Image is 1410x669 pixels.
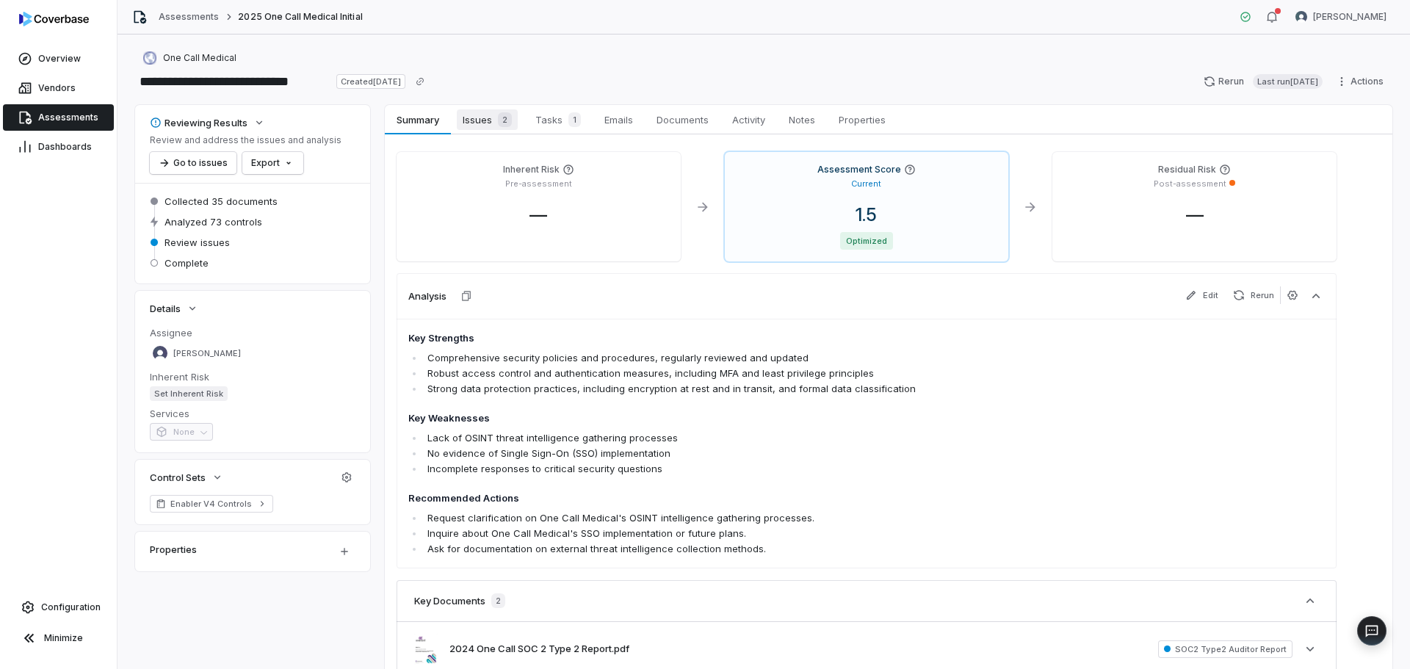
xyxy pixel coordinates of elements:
[38,141,92,153] span: Dashboards
[568,112,581,127] span: 1
[424,366,1141,381] li: Robust access control and authentication measures, including MFA and least privilege principles
[336,74,405,89] span: Created [DATE]
[6,623,111,653] button: Minimize
[1331,70,1392,93] button: Actions
[424,381,1141,397] li: Strong data protection practices, including encryption at rest and in transit, and formal data cl...
[424,510,1141,526] li: Request clarification on One Call Medical's OSINT intelligence gathering processes.
[145,109,270,136] button: Reviewing Results
[242,152,303,174] button: Export
[518,204,559,225] span: —
[498,112,512,127] span: 2
[159,11,219,23] a: Assessments
[424,446,1141,461] li: No evidence of Single Sign-On (SSO) implementation
[424,461,1141,477] li: Incomplete responses to critical security questions
[3,75,114,101] a: Vendors
[457,109,518,130] span: Issues
[150,386,228,401] span: Set Inherent Risk
[44,632,83,644] span: Minimize
[491,593,505,608] span: 2
[449,642,629,657] button: 2024 One Call SOC 2 Type 2 Report.pdf
[164,256,209,270] span: Complete
[1313,11,1386,23] span: [PERSON_NAME]
[840,232,893,250] span: Optimized
[1158,164,1216,176] h4: Residual Risk
[408,491,1141,506] h4: Recommended Actions
[150,370,355,383] dt: Inherent Risk
[163,52,236,64] span: One Call Medical
[150,116,247,129] div: Reviewing Results
[529,109,587,130] span: Tasks
[150,407,355,420] dt: Services
[3,46,114,72] a: Overview
[424,541,1141,557] li: Ask for documentation on external threat intelligence collection methods.
[503,164,560,176] h4: Inherent Risk
[3,104,114,131] a: Assessments
[1295,11,1307,23] img: Melanie Lorent avatar
[1158,640,1292,658] span: SOC2 Type2 Auditor Report
[407,68,433,95] button: Copy link
[505,178,572,189] p: Pre-assessment
[41,601,101,613] span: Configuration
[1253,74,1323,89] span: Last run [DATE]
[150,326,355,339] dt: Assignee
[1154,178,1226,189] p: Post-assessment
[3,134,114,160] a: Dashboards
[38,82,76,94] span: Vendors
[414,634,438,664] img: 87e067a3678c4c27a6a99d0799815d8d.jpg
[1287,6,1395,28] button: Melanie Lorent avatar[PERSON_NAME]
[783,110,821,129] span: Notes
[164,195,278,208] span: Collected 35 documents
[150,471,206,484] span: Control Sets
[726,110,771,129] span: Activity
[19,12,89,26] img: logo-D7KZi-bG.svg
[424,526,1141,541] li: Inquire about One Call Medical's SSO implementation or future plans.
[238,11,362,23] span: 2025 One Call Medical Initial
[150,134,341,146] p: Review and address the issues and analysis
[38,112,98,123] span: Assessments
[424,430,1141,446] li: Lack of OSINT threat intelligence gathering processes
[1227,286,1280,304] button: Rerun
[164,215,262,228] span: Analyzed 73 controls
[1195,70,1331,93] button: RerunLast run[DATE]
[164,236,230,249] span: Review issues
[153,346,167,361] img: Kourtney Shields avatar
[833,110,892,129] span: Properties
[150,302,181,315] span: Details
[424,350,1141,366] li: Comprehensive security policies and procedures, regularly reviewed and updated
[1174,204,1215,225] span: —
[414,594,485,607] h3: Key Documents
[145,295,203,322] button: Details
[651,110,715,129] span: Documents
[6,594,111,621] a: Configuration
[817,164,901,176] h4: Assessment Score
[145,464,228,491] button: Control Sets
[851,178,881,189] p: Current
[173,348,241,359] span: [PERSON_NAME]
[408,289,446,303] h3: Analysis
[408,411,1141,426] h4: Key Weaknesses
[844,204,889,225] span: 1.5
[408,331,1141,346] h4: Key Strengths
[150,152,236,174] button: Go to issues
[150,495,273,513] a: Enabler V4 Controls
[1179,286,1224,304] button: Edit
[138,45,241,71] button: https://onecallcm.com/One Call Medical
[391,110,444,129] span: Summary
[170,498,253,510] span: Enabler V4 Controls
[599,110,639,129] span: Emails
[38,53,81,65] span: Overview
